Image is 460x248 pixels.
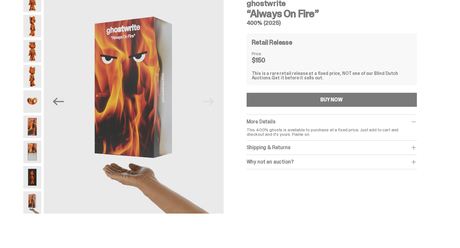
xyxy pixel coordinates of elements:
img: Always-On-Fire---Website-Archive.2497X.png [23,166,41,189]
span: More Details [247,118,275,125]
div: Shipping & Returns [247,144,417,151]
img: Always-On-Fire---Website-Archive.2494X.png [23,141,41,163]
img: Always-On-Fire---Website-Archive.2490X.png [23,90,41,113]
img: Always-On-Fire---Website-Archive.2487X.png [23,40,41,62]
p: This 400% ghosts is available to purchase at a fixed price. Just add to cart and checkout and it'... [247,128,417,136]
div: This is a rare retail release at a fixed price, NOT one of our Blind Dutch Auctions. [252,71,412,80]
span: Get it before it sells out. [272,75,323,81]
img: Always-On-Fire---Website-Archive.2489X.png [23,65,41,88]
dd: $150 [252,57,284,63]
h4: Retail Release [252,39,292,46]
button: Previous [51,95,65,109]
img: Always-On-Fire---Website-Archive.2491X.png [23,115,41,138]
div: BUY NOW [320,97,343,102]
h3: “Always On Fire” [247,9,417,19]
img: Always-On-Fire---Website-Archive.2485X.png [23,15,41,37]
h5: 400% (2025) [247,20,417,26]
button: BUY NOW [247,93,417,107]
div: Why not an auction? [247,159,417,165]
dt: Price [252,51,284,56]
img: Always-On-Fire---Website-Archive.2522XX.png [23,191,41,214]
